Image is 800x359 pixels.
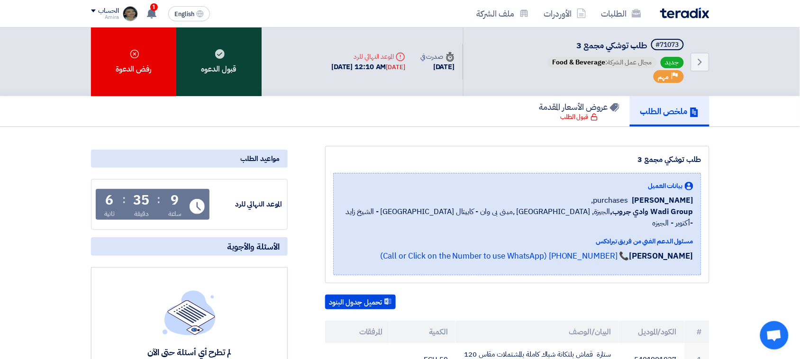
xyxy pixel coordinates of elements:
[455,321,619,343] th: البيان/الوصف
[227,241,280,252] span: الأسئلة والأجوبة
[536,2,594,25] a: الأوردرات
[341,236,693,246] div: مسئول الدعم الفني من فريق تيرادكس
[386,63,405,72] div: [DATE]
[656,42,679,48] div: #71073
[331,62,405,72] div: [DATE] 12:10 AM
[390,321,455,343] th: الكمية
[648,181,683,191] span: بيانات العميل
[157,191,161,208] div: :
[610,206,693,217] b: Wadi Group وادي جروب,
[174,11,194,18] span: English
[168,6,210,21] button: English
[91,150,288,168] div: مواعيد الطلب
[684,321,709,343] th: #
[658,72,669,81] span: مهم
[109,347,270,358] div: لم تطرح أي أسئلة حتى الآن
[548,57,657,68] span: مجال عمل الشركة:
[546,39,686,52] h5: طلب توشكي مجمع 3
[420,52,455,62] div: صدرت في
[380,250,629,262] a: 📞 [PHONE_NUMBER] (Call or Click on the Number to use WhatsApp)
[594,2,649,25] a: الطلبات
[171,194,179,207] div: 9
[122,191,126,208] div: :
[91,15,119,20] div: Amira
[331,52,405,62] div: الموعد النهائي للرد
[99,7,119,15] div: الحساب
[123,6,138,21] img: baffeccee_1696439281445.jpg
[150,3,158,11] span: 1
[325,321,391,343] th: المرفقات
[325,295,396,310] button: تحميل جدول البنود
[163,290,216,335] img: empty_state_list.svg
[134,194,150,207] div: 35
[629,250,693,262] strong: [PERSON_NAME]
[104,209,115,219] div: ثانية
[91,27,176,96] div: رفض الدعوة
[640,106,699,117] h5: ملخص الطلب
[660,8,709,18] img: Teradix logo
[211,199,282,210] div: الموعد النهائي للرد
[760,321,789,350] a: Open chat
[176,27,262,96] div: قبول الدعوه
[561,112,598,122] div: قبول الطلب
[539,101,619,112] h5: عروض الأسعار المقدمة
[420,62,455,72] div: [DATE]
[134,209,149,219] div: دقيقة
[469,2,536,25] a: ملف الشركة
[341,206,693,229] span: الجيزة, [GEOGRAPHIC_DATA] ,مبنى بى وان - كابيتال [GEOGRAPHIC_DATA] - الشيخ زايد -أكتوبر - الجيزه
[529,96,630,126] a: عروض الأسعار المقدمة قبول الطلب
[661,57,684,68] span: جديد
[553,57,606,67] span: Food & Beverage
[333,154,701,165] div: طلب توشكي مجمع 3
[619,321,684,343] th: الكود/الموديل
[591,195,628,206] span: purchases,
[630,96,709,126] a: ملخص الطلب
[168,209,182,219] div: ساعة
[105,194,113,207] div: 6
[632,195,693,206] span: [PERSON_NAME]
[577,39,647,52] span: طلب توشكي مجمع 3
